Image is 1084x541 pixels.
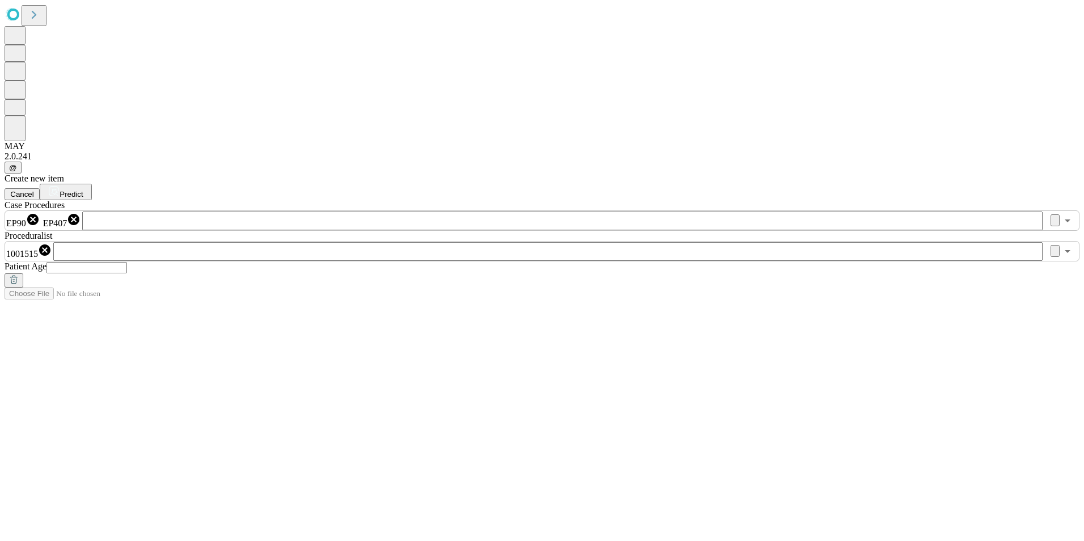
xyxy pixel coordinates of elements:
[1060,213,1075,229] button: Open
[5,231,52,240] span: Proceduralist
[5,141,1079,151] div: MAY
[5,200,65,210] span: Scheduled Procedure
[5,162,22,174] button: @
[5,151,1079,162] div: 2.0.241
[43,213,81,229] div: EP407
[43,218,67,228] span: EP407
[6,213,40,229] div: EP90
[1051,214,1060,226] button: Clear
[6,243,52,259] div: 1001515
[10,190,34,198] span: Cancel
[1060,243,1075,259] button: Open
[9,163,17,172] span: @
[1051,245,1060,257] button: Clear
[40,184,92,200] button: Predict
[6,249,38,259] span: 1001515
[5,261,46,271] span: Patient Age
[60,190,83,198] span: Predict
[5,188,40,200] button: Cancel
[5,174,64,183] span: Create new item
[6,218,26,228] span: EP90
